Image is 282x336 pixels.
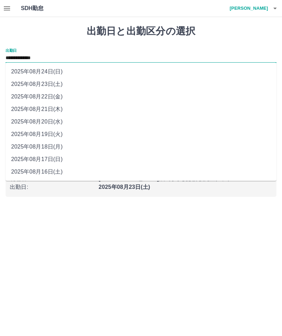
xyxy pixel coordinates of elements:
[6,128,276,141] li: 2025年08月19日(火)
[6,78,276,90] li: 2025年08月23日(土)
[6,141,276,153] li: 2025年08月18日(月)
[6,153,276,166] li: 2025年08月17日(日)
[6,103,276,115] li: 2025年08月21日(木)
[99,184,150,190] b: 2025年08月23日(土)
[10,183,94,191] p: 出勤日 :
[6,25,276,37] h1: 出勤日と出勤区分の選択
[6,166,276,178] li: 2025年08月16日(土)
[6,48,17,53] label: 出勤日
[6,115,276,128] li: 2025年08月20日(水)
[6,90,276,103] li: 2025年08月22日(金)
[6,65,276,78] li: 2025年08月24日(日)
